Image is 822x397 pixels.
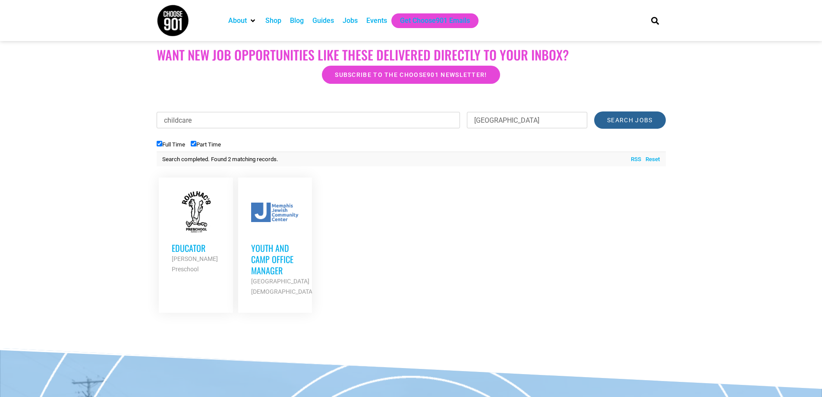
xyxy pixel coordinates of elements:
[648,13,662,28] div: Search
[157,112,460,128] input: Keywords
[224,13,261,28] div: About
[224,13,636,28] nav: Main nav
[157,141,185,148] label: Full Time
[157,141,162,146] input: Full Time
[162,156,278,162] span: Search completed. Found 2 matching records.
[335,72,487,78] span: Subscribe to the Choose901 newsletter!
[641,155,660,164] a: Reset
[159,178,233,287] a: Educator [PERSON_NAME] Preschool
[290,16,304,26] a: Blog
[251,242,299,276] h3: Youth and Camp Office Manager
[251,278,314,295] strong: [GEOGRAPHIC_DATA][DEMOGRAPHIC_DATA]
[467,112,587,128] input: Location
[228,16,247,26] a: About
[265,16,281,26] a: Shop
[366,16,387,26] a: Events
[191,141,221,148] label: Part Time
[238,178,312,310] a: Youth and Camp Office Manager [GEOGRAPHIC_DATA][DEMOGRAPHIC_DATA]
[172,255,218,273] strong: [PERSON_NAME] Preschool
[343,16,358,26] a: Jobs
[157,47,666,63] h2: Want New Job Opportunities like these Delivered Directly to your Inbox?
[191,141,196,146] input: Part Time
[312,16,334,26] a: Guides
[322,66,500,84] a: Subscribe to the Choose901 newsletter!
[594,111,665,129] input: Search Jobs
[400,16,470,26] a: Get Choose901 Emails
[627,155,641,164] a: RSS
[172,242,220,254] h3: Educator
